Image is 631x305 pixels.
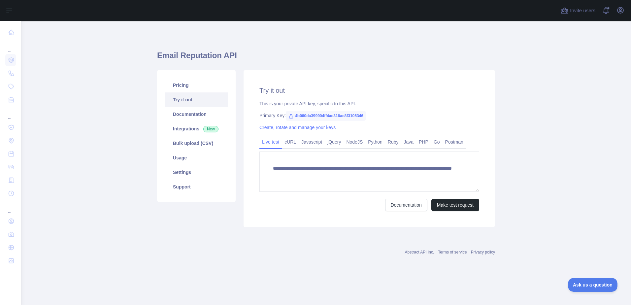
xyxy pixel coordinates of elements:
a: Live test [259,137,282,147]
span: New [203,126,218,132]
a: Go [431,137,443,147]
a: Documentation [385,199,427,211]
span: 4b060da399904ff4ae316ac8f3105346 [286,111,366,121]
a: PHP [416,137,431,147]
a: Integrations New [165,121,228,136]
a: cURL [282,137,299,147]
a: Postman [443,137,466,147]
a: Pricing [165,78,228,92]
a: Javascript [299,137,325,147]
button: Invite users [559,5,597,16]
a: Python [365,137,385,147]
a: Bulk upload (CSV) [165,136,228,151]
div: ... [5,107,16,120]
h2: Try it out [259,86,479,95]
a: Support [165,180,228,194]
a: Try it out [165,92,228,107]
a: Privacy policy [471,250,495,254]
div: This is your private API key, specific to this API. [259,100,479,107]
a: Terms of service [438,250,467,254]
a: NodeJS [344,137,365,147]
button: Make test request [431,199,479,211]
iframe: Toggle Customer Support [568,278,618,292]
a: Usage [165,151,228,165]
span: Invite users [570,7,595,15]
div: ... [5,201,16,214]
a: Abstract API Inc. [405,250,434,254]
a: Create, rotate and manage your keys [259,125,336,130]
div: Primary Key: [259,112,479,119]
div: ... [5,40,16,53]
a: Java [401,137,416,147]
a: Documentation [165,107,228,121]
h1: Email Reputation API [157,50,495,66]
a: jQuery [325,137,344,147]
a: Ruby [385,137,401,147]
a: Settings [165,165,228,180]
